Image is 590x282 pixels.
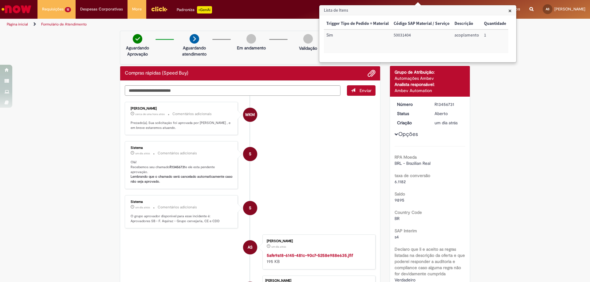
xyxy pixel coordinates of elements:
[319,5,517,63] div: Lista de Itens
[245,107,255,122] span: WKM
[395,173,430,178] b: taxa de conversão
[324,29,391,53] td: Trigger Tipo de Pedido = Material: Sim
[395,75,466,81] div: Automações Ambev
[133,34,142,44] img: check-circle-green.png
[158,205,197,210] small: Comentários adicionais
[237,45,266,51] p: Em andamento
[65,7,71,12] span: 12
[135,152,150,155] time: 28/08/2025 10:37:26
[395,87,466,94] div: Ambev Automation
[347,85,376,96] button: Enviar
[123,45,152,57] p: Aguardando Aprovação
[303,34,313,44] img: img-circle-grey.png
[452,18,482,29] th: Descrição
[391,29,452,53] td: Código SAP Material / Serviço: 50031404
[482,18,509,29] th: Quantidade
[135,206,150,209] time: 28/08/2025 10:37:23
[135,152,150,155] span: um dia atrás
[267,252,369,265] div: 195 KB
[131,121,233,130] p: Prezado(a), Sua solicitação foi aprovada por [PERSON_NAME] , e em breve estaremos atuando.
[482,29,509,53] td: Quantidade: 1
[368,69,376,77] button: Adicionar anexos
[131,214,233,223] p: O grupo aprovador disponível para esse incidente é: Aprovadores SB - F. Aquiraz - Grupo cervejari...
[299,45,317,51] p: Validação
[435,110,463,117] div: Aberto
[391,18,452,29] th: Código SAP Material / Serviço
[243,201,257,215] div: System
[395,210,422,215] b: Country Code
[508,6,512,15] span: ×
[172,111,212,117] small: Comentários adicionais
[5,19,389,30] ul: Trilhas de página
[41,22,87,27] a: Formulário de Atendimento
[243,240,257,254] div: Ana Davila Costa Dos Santos
[135,112,165,116] span: cerca de uma hora atrás
[1,3,32,15] img: ServiceNow
[435,120,458,126] span: um dia atrás
[267,239,369,243] div: [PERSON_NAME]
[125,71,188,76] h2: Compras rápidas (Speed Buy) Histórico de tíquete
[395,179,406,184] span: 6.1182
[395,160,431,166] span: BRL - Brazilian Real
[392,120,430,126] dt: Criação
[131,174,234,184] b: Lembrando que o chamado será cancelado automaticamente caso não seja aprovado.
[395,197,404,203] span: 9895
[125,85,340,96] textarea: Digite sua mensagem aqui...
[395,191,405,197] b: Saldo
[546,7,549,11] span: AS
[435,120,463,126] div: 28/08/2025 10:37:14
[42,6,64,12] span: Requisições
[271,245,286,249] time: 28/08/2025 10:36:42
[452,29,482,53] td: Descrição: acoplamento
[267,253,353,258] a: 5afe9a18-6145-481c-90c7-5258e988e635.jfif
[197,6,212,14] p: +GenAi
[320,6,516,15] h3: Lista de Itens
[170,165,185,169] b: R13456731
[508,7,512,14] button: Close
[395,234,399,240] span: s4
[435,101,463,107] div: R13456731
[271,245,286,249] span: um dia atrás
[132,6,142,12] span: More
[360,88,372,93] span: Enviar
[395,69,466,75] div: Grupo de Atribuição:
[392,101,430,107] dt: Número
[190,34,199,44] img: arrow-next.png
[248,240,253,255] span: AS
[131,160,233,184] p: Olá! Recebemos seu chamado e ele esta pendente aprovação.
[392,110,430,117] dt: Status
[7,22,28,27] a: Página inicial
[249,201,251,215] span: S
[80,6,123,12] span: Despesas Corporativas
[243,108,257,122] div: William Kaio Maia
[395,246,465,276] b: Declaro que li e aceito as regras listadas na descrição da oferta e que poderei responder a audit...
[554,6,585,12] span: [PERSON_NAME]
[151,4,167,14] img: click_logo_yellow_360x200.png
[158,151,197,156] small: Comentários adicionais
[179,45,209,57] p: Aguardando atendimento
[177,6,212,14] div: Padroniza
[435,120,458,126] time: 28/08/2025 10:37:14
[395,228,417,234] b: SAP Interim
[395,216,399,221] span: BR
[131,146,233,150] div: Sistema
[246,34,256,44] img: img-circle-grey.png
[135,112,165,116] time: 29/08/2025 10:09:53
[395,154,417,160] b: RPA Moeda
[395,81,466,87] div: Analista responsável:
[131,200,233,204] div: Sistema
[135,206,150,209] span: um dia atrás
[243,147,257,161] div: System
[131,107,233,110] div: [PERSON_NAME]
[249,147,251,161] span: S
[324,18,391,29] th: Trigger Tipo de Pedido = Material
